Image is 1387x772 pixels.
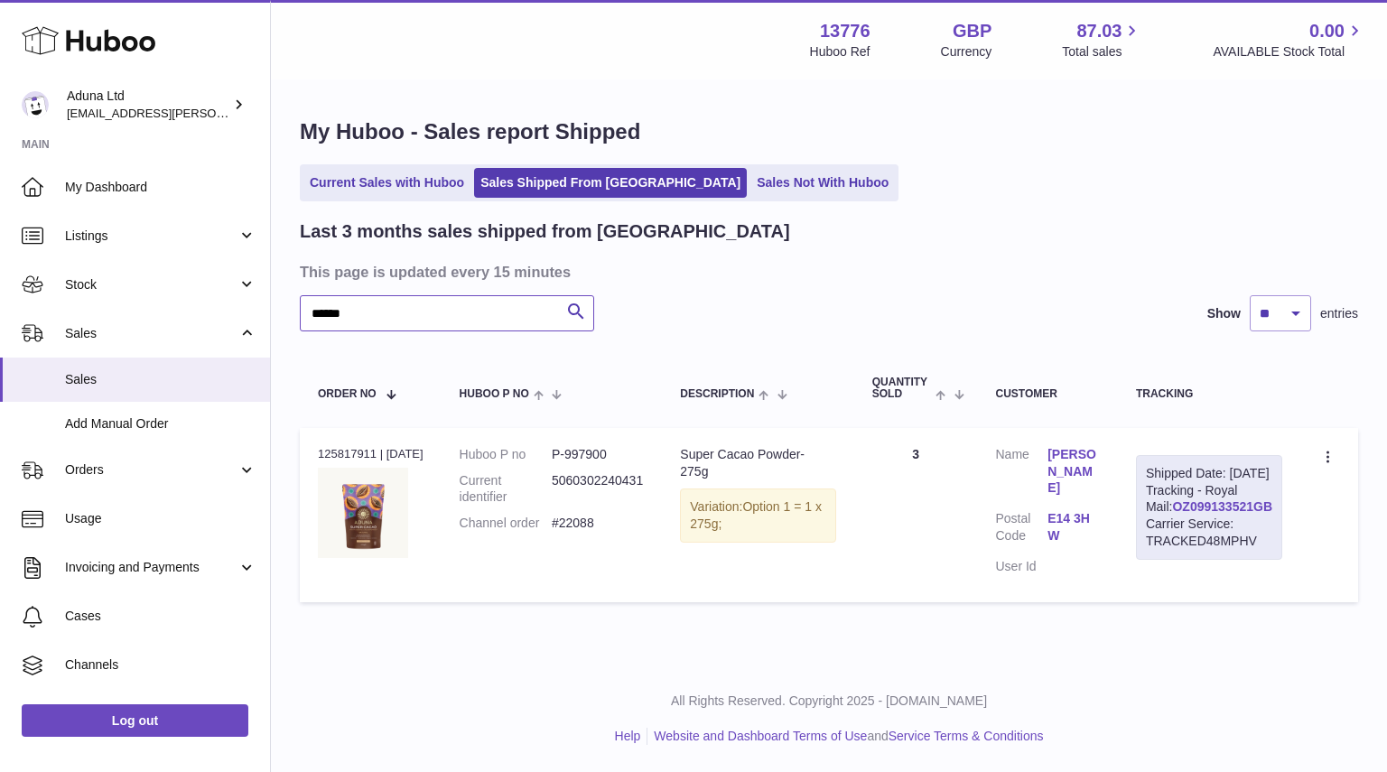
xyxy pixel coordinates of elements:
[1136,388,1282,400] div: Tracking
[615,729,641,743] a: Help
[65,559,237,576] span: Invoicing and Payments
[1062,19,1142,60] a: 87.03 Total sales
[872,377,931,400] span: Quantity Sold
[300,117,1358,146] h1: My Huboo - Sales report Shipped
[552,472,644,507] dd: 5060302240431
[953,19,991,43] strong: GBP
[65,510,256,527] span: Usage
[680,488,835,543] div: Variation:
[460,515,552,532] dt: Channel order
[65,371,256,388] span: Sales
[654,729,867,743] a: Website and Dashboard Terms of Use
[1172,499,1272,514] a: OZ099133521GB
[1146,516,1272,550] div: Carrier Service: TRACKED48MPHV
[65,656,256,674] span: Channels
[1309,19,1345,43] span: 0.00
[460,446,552,463] dt: Huboo P no
[65,608,256,625] span: Cases
[1047,510,1100,544] a: E14 3HW
[300,262,1354,282] h3: This page is updated every 15 minutes
[889,729,1044,743] a: Service Terms & Conditions
[810,43,870,60] div: Huboo Ref
[996,446,1048,502] dt: Name
[1213,43,1365,60] span: AVAILABLE Stock Total
[1062,43,1142,60] span: Total sales
[22,704,248,737] a: Log out
[750,168,895,198] a: Sales Not With Huboo
[1047,446,1100,498] a: [PERSON_NAME]
[680,388,754,400] span: Description
[996,558,1048,575] dt: User Id
[300,219,790,244] h2: Last 3 months sales shipped from [GEOGRAPHIC_DATA]
[67,106,459,120] span: [EMAIL_ADDRESS][PERSON_NAME][PERSON_NAME][DOMAIN_NAME]
[680,446,835,480] div: Super Cacao Powder- 275g
[303,168,470,198] a: Current Sales with Huboo
[1320,305,1358,322] span: entries
[941,43,992,60] div: Currency
[1076,19,1122,43] span: 87.03
[996,388,1100,400] div: Customer
[65,276,237,293] span: Stock
[1213,19,1365,60] a: 0.00 AVAILABLE Stock Total
[854,428,978,602] td: 3
[690,499,822,531] span: Option 1 = 1 x 275g;
[65,179,256,196] span: My Dashboard
[552,446,644,463] dd: P-997900
[67,88,229,122] div: Aduna Ltd
[318,468,408,558] img: SUPER-CACAO-POWDER-POUCH-FOP-CHALK.jpg
[820,19,870,43] strong: 13776
[1136,455,1282,560] div: Tracking - Royal Mail:
[65,415,256,433] span: Add Manual Order
[318,446,424,462] div: 125817911 | [DATE]
[460,472,552,507] dt: Current identifier
[1146,465,1272,482] div: Shipped Date: [DATE]
[65,461,237,479] span: Orders
[460,388,529,400] span: Huboo P no
[552,515,644,532] dd: #22088
[65,325,237,342] span: Sales
[996,510,1048,549] dt: Postal Code
[1207,305,1241,322] label: Show
[318,388,377,400] span: Order No
[474,168,747,198] a: Sales Shipped From [GEOGRAPHIC_DATA]
[647,728,1043,745] li: and
[65,228,237,245] span: Listings
[22,91,49,118] img: deborahe.kamara@aduna.com
[285,693,1373,710] p: All Rights Reserved. Copyright 2025 - [DOMAIN_NAME]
